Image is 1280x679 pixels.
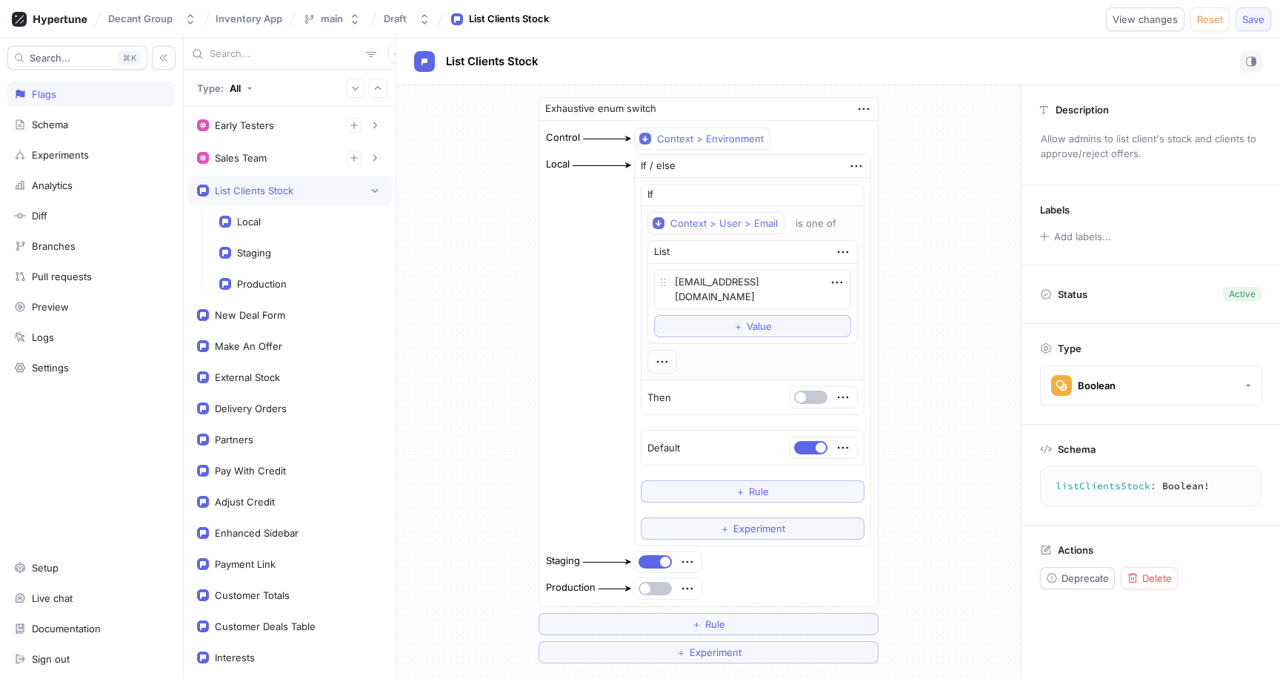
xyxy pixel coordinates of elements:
p: Then [647,391,671,405]
div: List Clients Stock [215,185,293,196]
input: Search... [210,47,360,62]
span: Save [1242,15,1264,24]
button: main [297,7,367,31]
span: Reset [1197,15,1223,24]
div: Logs [32,331,54,343]
div: Decant Group [108,13,173,25]
p: Allow admins to list client's stock and clients to approve/reject offers. [1034,127,1267,166]
div: Staging [237,247,271,259]
span: Delete [1142,574,1172,583]
span: ＋ [733,322,743,331]
button: Delete [1121,567,1178,589]
div: Boolean [1078,380,1116,392]
button: Expand all [346,79,365,98]
span: Search... [30,53,70,62]
div: Interests [215,652,255,663]
p: Type [1058,342,1081,354]
div: Control [546,130,580,145]
p: Description [1056,104,1109,116]
span: Inventory App [216,13,282,24]
div: Live chat [32,592,73,604]
div: List Clients Stock [469,12,549,27]
span: ＋ [692,620,701,629]
span: ＋ [676,648,686,657]
div: Draft [384,13,407,25]
span: Experiment [690,648,741,657]
div: Local [546,157,570,172]
div: Enhanced Sidebar [215,527,299,539]
button: Deprecate [1040,567,1115,589]
div: List [654,245,670,259]
button: is one of [789,212,858,234]
p: Schema [1058,443,1096,455]
textarea: listClientsStock: Boolean! [1047,473,1255,500]
button: ＋Value [654,315,851,337]
span: Experiment [733,524,785,533]
div: External Stock [215,371,280,383]
span: Rule [749,487,769,496]
div: Pay With Credit [215,465,286,477]
div: Production [546,580,596,595]
button: Draft [378,7,436,31]
div: Settings [32,362,69,374]
div: main [321,13,343,25]
div: All [230,82,241,94]
div: Local [237,216,261,228]
div: Documentation [32,623,101,635]
p: Default [647,441,680,456]
div: Payment Link [215,558,276,570]
button: Add labels... [1035,227,1115,246]
span: List Clients Stock [446,56,539,67]
span: Value [747,322,772,331]
textarea: [EMAIL_ADDRESS][DOMAIN_NAME] [654,270,851,309]
button: Reset [1190,7,1230,31]
p: Type: [197,82,224,94]
span: ＋ [720,524,730,533]
button: Type: All [192,75,258,101]
button: ＋Experiment [539,641,879,663]
div: Add labels... [1054,232,1111,242]
div: Flags [32,88,56,100]
div: Production [237,278,287,290]
p: Actions [1058,544,1093,556]
span: View changes [1113,15,1178,24]
div: Exhaustive enum switch [545,102,656,116]
button: Search...K [7,46,147,70]
button: Context > User > Email [647,212,784,234]
div: is one of [796,217,836,230]
div: Setup [32,562,59,574]
div: Schema [32,119,68,130]
div: Early Testers [215,119,274,131]
div: Customer Totals [215,589,290,601]
div: Adjust Credit [215,496,275,508]
div: Preview [32,301,69,313]
button: View changes [1106,7,1184,31]
div: Partners [215,434,253,446]
div: Make An Offer [215,340,282,352]
button: ＋Rule [539,613,879,635]
div: If / else [641,159,676,173]
div: Pull requests [32,271,92,282]
button: Save [1236,7,1271,31]
button: ＋Rule [641,480,864,503]
div: Staging [546,554,580,569]
div: Active [1229,288,1256,301]
button: Context > Environment [634,127,770,150]
button: ＋Experiment [641,517,864,540]
p: Status [1058,284,1087,305]
div: Sign out [32,653,70,665]
button: Decant Group [102,7,202,31]
div: Diff [32,210,47,222]
div: Sales Team [215,152,267,164]
a: Documentation [7,616,176,641]
div: Experiments [32,149,89,161]
div: Context > Environment [657,133,764,145]
div: New Deal Form [215,309,285,321]
span: Rule [705,620,725,629]
div: K [118,50,141,65]
div: Customer Deals Table [215,620,316,632]
button: Collapse all [368,79,387,98]
div: Delivery Orders [215,403,287,414]
span: Deprecate [1061,574,1109,583]
div: Branches [32,240,76,252]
